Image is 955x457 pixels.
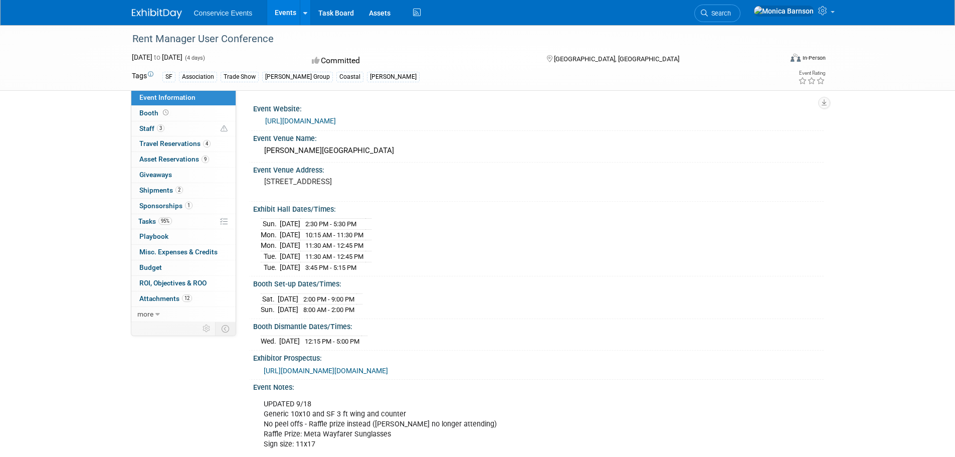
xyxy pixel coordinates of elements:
span: 9 [202,156,209,163]
span: 4 [203,140,211,147]
td: [DATE] [280,251,300,262]
td: Mon. [261,240,280,251]
td: Tue. [261,251,280,262]
div: SF [162,72,175,82]
td: [DATE] [278,304,298,315]
a: Booth [131,106,236,121]
span: [GEOGRAPHIC_DATA], [GEOGRAPHIC_DATA] [554,55,679,63]
span: ROI, Objectives & ROO [139,279,207,287]
span: 11:30 AM - 12:45 PM [305,242,363,249]
div: Event Website: [253,101,824,114]
a: [URL][DOMAIN_NAME][DOMAIN_NAME] [264,367,388,375]
div: Booth Set-up Dates/Times: [253,276,824,289]
div: In-Person [802,54,826,62]
div: [PERSON_NAME] [367,72,420,82]
div: Booth Dismantle Dates/Times: [253,319,824,332]
span: Attachments [139,294,192,302]
span: 2:00 PM - 9:00 PM [303,295,354,303]
td: Wed. [261,336,279,347]
span: [DATE] [DATE] [132,53,182,61]
span: 2:30 PM - 5:30 PM [305,220,356,228]
span: Playbook [139,232,168,240]
span: 10:15 AM - 11:30 PM [305,231,363,239]
div: Coastal [336,72,363,82]
td: [DATE] [278,293,298,304]
span: Event Information [139,93,196,101]
span: Staff [139,124,164,132]
td: [DATE] [280,262,300,272]
a: Shipments2 [131,183,236,198]
span: Tasks [138,217,172,225]
span: Travel Reservations [139,139,211,147]
a: Tasks95% [131,214,236,229]
span: Sponsorships [139,202,193,210]
div: Event Venue Address: [253,163,824,175]
a: Search [694,5,740,22]
span: 3:45 PM - 5:15 PM [305,264,356,271]
span: Giveaways [139,171,172,179]
a: [URL][DOMAIN_NAME] [265,117,336,125]
div: Event Venue Name: [253,131,824,143]
img: Monica Barnson [753,6,814,17]
div: Exhibitor Prospectus: [253,351,824,363]
span: 12:15 PM - 5:00 PM [305,338,359,345]
img: Format-Inperson.png [791,54,801,62]
a: Misc. Expenses & Credits [131,245,236,260]
td: [DATE] [280,229,300,240]
a: Staff3 [131,121,236,136]
span: Misc. Expenses & Credits [139,248,218,256]
span: 1 [185,202,193,209]
span: (4 days) [184,55,205,61]
a: more [131,307,236,322]
a: Event Information [131,90,236,105]
a: Asset Reservations9 [131,152,236,167]
span: 12 [182,294,192,302]
span: 3 [157,124,164,132]
td: Sun. [261,219,280,230]
span: Search [708,10,731,17]
a: Attachments12 [131,291,236,307]
td: Toggle Event Tabs [215,322,236,335]
span: 95% [158,217,172,225]
td: Sat. [261,293,278,304]
td: [DATE] [280,240,300,251]
span: 2 [175,186,183,194]
span: Potential Scheduling Conflict -- at least one attendee is tagged in another overlapping event. [221,124,228,133]
div: Trade Show [221,72,259,82]
a: Travel Reservations4 [131,136,236,151]
a: Giveaways [131,168,236,183]
td: [DATE] [280,219,300,230]
td: [DATE] [279,336,300,347]
span: 11:30 AM - 12:45 PM [305,253,363,260]
div: Committed [309,52,530,70]
span: to [152,53,162,61]
span: 8:00 AM - 2:00 PM [303,306,354,314]
td: Sun. [261,304,278,315]
div: Rent Manager User Conference [129,30,767,48]
div: Event Rating [798,71,825,76]
div: Event Format [723,52,826,67]
td: Tue. [261,262,280,272]
span: more [137,310,153,318]
td: Mon. [261,229,280,240]
span: Asset Reservations [139,155,209,163]
span: Booth not reserved yet [161,109,170,116]
div: [PERSON_NAME][GEOGRAPHIC_DATA] [261,143,816,159]
pre: [STREET_ADDRESS] [264,177,480,186]
a: ROI, Objectives & ROO [131,276,236,291]
span: Shipments [139,186,183,194]
span: Budget [139,263,162,271]
div: Association [179,72,217,82]
div: Exhibit Hall Dates/Times: [253,202,824,214]
a: Playbook [131,229,236,244]
span: Conservice Events [194,9,253,17]
a: Sponsorships1 [131,199,236,214]
a: Budget [131,260,236,275]
div: Event Notes: [253,380,824,392]
img: ExhibitDay [132,9,182,19]
div: [PERSON_NAME] Group [262,72,333,82]
td: Tags [132,71,153,82]
td: Personalize Event Tab Strip [198,322,216,335]
span: Booth [139,109,170,117]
